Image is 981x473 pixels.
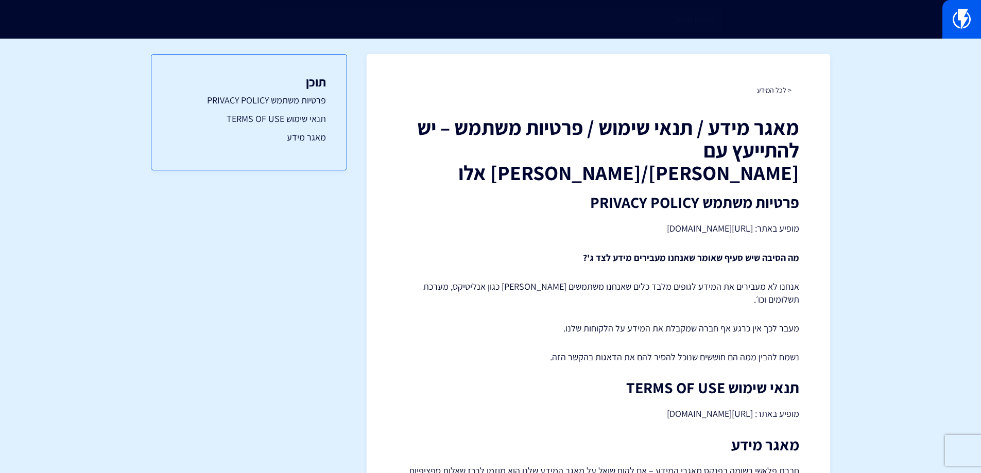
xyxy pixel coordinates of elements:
[398,280,799,306] p: אנחנו לא מעבירים את המידע לגופים מלבד כלים שאנחנו משתמשים [PERSON_NAME] כגון אנליטיקס, מערכת תשלו...
[398,351,799,364] p: נשמח להבין ממה הם חוששים שנוכל להסיר להם את הדאגות בהקשר הזה.
[398,379,799,396] h2: תנאי שימוש TERMS OF USE
[398,116,799,184] h1: מאגר מידע / תנאי שימוש / פרטיות משתמש – יש להתייעץ עם [PERSON_NAME]/[PERSON_NAME] אלו
[398,221,799,236] p: מופיע באתר: [URL][DOMAIN_NAME]
[172,75,326,89] h3: תוכן
[398,436,799,453] h2: מאגר מידע
[259,8,722,31] input: חיפוש מהיר...
[398,194,799,211] h2: פרטיות משתמש PRIVACY POLICY
[583,252,799,264] strong: מה הסיבה שיש סעיף שאומר שאנחנו מעבירים מידע לצד ג'?
[172,131,326,144] a: מאגר מידע
[398,322,799,335] p: מעבר לכך אין כרגע אף חברה שמקבלת את המידע על הלקוחות שלנו.
[398,407,799,421] p: מופיע באתר: [URL][DOMAIN_NAME]
[757,85,791,95] a: < לכל המידע
[172,112,326,126] a: תנאי שימוש TERMS OF USE
[172,94,326,107] a: פרטיות משתמש PRIVACY POLICY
